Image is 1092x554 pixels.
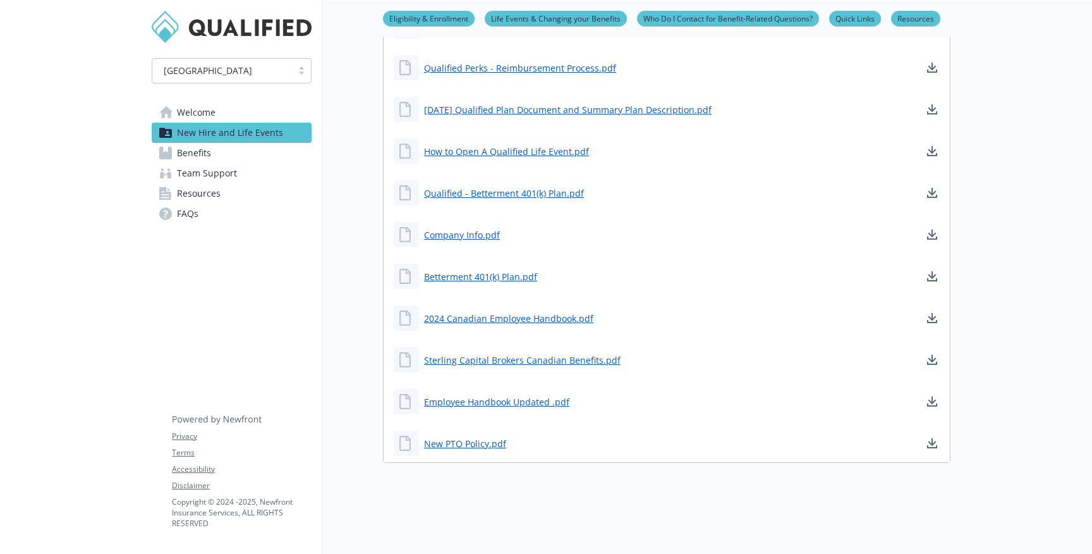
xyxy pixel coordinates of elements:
[177,102,215,123] span: Welcome
[177,123,283,143] span: New Hire and Life Events
[925,436,940,451] a: download document
[177,143,211,163] span: Benefits
[424,437,506,450] a: New PTO Policy.pdf
[152,163,312,183] a: Team Support
[172,464,311,475] a: Accessibility
[172,431,311,442] a: Privacy
[891,12,940,24] a: Resources
[925,227,940,242] a: download document
[152,123,312,143] a: New Hire and Life Events
[164,64,252,77] span: [GEOGRAPHIC_DATA]
[424,103,712,116] a: [DATE] Qualified Plan Document and Summary Plan Description.pdf
[424,187,584,200] a: Qualified - Betterment 401(k) Plan.pdf
[424,312,593,325] a: 2024 Canadian Employee Handbook.pdf
[152,102,312,123] a: Welcome
[925,269,940,284] a: download document
[424,270,537,283] a: Betterment 401(k) Plan.pdf
[152,204,312,224] a: FAQs
[925,352,940,367] a: download document
[925,311,940,326] a: download document
[424,228,500,242] a: Company Info.pdf
[424,145,589,158] a: How to Open A Qualified Life Event.pdf
[424,354,621,367] a: Sterling Capital Brokers Canadian Benefits.pdf
[925,144,940,159] a: download document
[172,480,311,491] a: Disclaimer
[152,183,312,204] a: Resources
[925,394,940,409] a: download document
[152,143,312,163] a: Benefits
[637,12,819,24] a: Who Do I Contact for Benefit-Related Questions?
[172,496,311,529] p: Copyright © 2024 - 2025 , Newfront Insurance Services, ALL RIGHTS RESERVED
[485,12,627,24] a: Life Events & Changing your Benefits
[424,61,616,75] a: Qualified Perks - Reimbursement Process.pdf
[159,64,286,77] span: [GEOGRAPHIC_DATA]
[177,163,237,183] span: Team Support
[925,102,940,117] a: download document
[172,447,311,459] a: Terms
[424,395,569,409] a: Employee Handbook Updated .pdf
[177,204,198,224] span: FAQs
[925,60,940,75] a: download document
[177,183,221,204] span: Resources
[829,12,881,24] a: Quick Links
[383,12,475,24] a: Eligibility & Enrollment
[925,185,940,200] a: download document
